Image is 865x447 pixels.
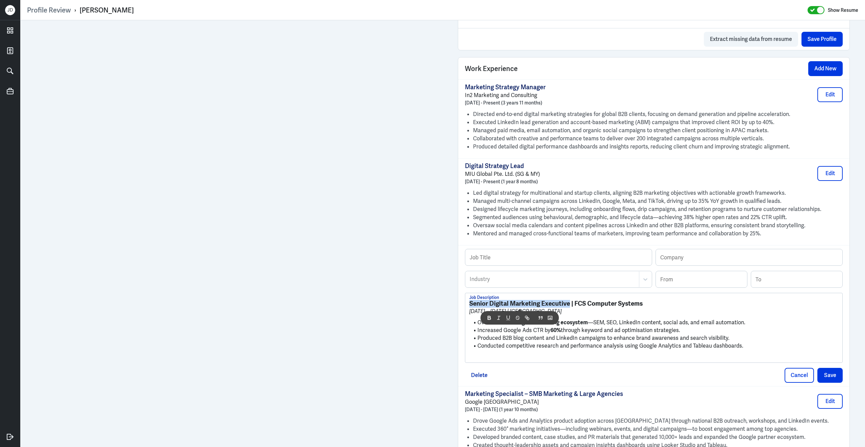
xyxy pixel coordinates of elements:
[465,406,623,413] p: [DATE] - [DATE] (1 year 10 months)
[473,417,843,425] li: Drove Google Ads and Analytics product adoption across [GEOGRAPHIC_DATA] through national B2B out...
[469,334,838,342] li: Produced B2B blog content and LinkedIn campaigns to enhance brand awareness and search visibility.
[473,143,843,151] li: Produced detailed digital performance dashboards and insights reports, reducing client churn and ...
[469,342,838,350] li: Conducted competitive research and performance analysis using Google Analytics and Tableau dashbo...
[808,61,843,76] button: Add New
[828,6,858,15] label: Show Resume
[473,118,843,126] li: Executed LinkedIn lead generation and account-based marketing (ABM) campaigns that improved clien...
[465,390,623,398] p: Marketing Specialist – SMB Marketing & Large Agencies
[801,32,843,47] button: Save Profile
[817,87,843,102] button: Edit
[550,327,561,334] strong: 60%
[27,6,71,15] a: Profile Review
[473,425,843,433] li: Executed 360° marketing initiatives—including webinars, events, and digital campaigns—to boost en...
[473,221,843,230] li: Oversaw social media calendars and content pipelines across LinkedIn and other B2B platforms, ens...
[817,394,843,409] button: Edit
[473,135,843,143] li: Collaborated with creative and performance teams to deliver over 200 integrated campaigns across ...
[656,271,747,287] input: From
[473,189,843,197] li: Led digital strategy for multinational and startup clients, aligning B2B marketing objectives wit...
[817,166,843,181] button: Edit
[71,6,80,15] p: ›
[473,197,843,205] li: Managed multi-channel campaigns across LinkedIn, Google, Meta, and TikTok, driving up to 35% YoY ...
[465,178,540,185] p: [DATE] - Present (1 year 8 months)
[704,32,798,47] button: Extract missing data from resume
[465,162,540,170] p: Digital Strategy Lead
[473,213,843,221] li: Segmented audiences using behavioural, demographic, and lifecycle data—achieving 38% higher open ...
[465,64,518,74] span: Work Experience
[469,327,838,334] li: Increased Google Ads CTR by through keyword and ad optimisation strategies.
[465,99,546,106] p: [DATE] - Present (3 years 11 months)
[473,110,843,118] li: Directed end-to-end digital marketing strategies for global B2B clients, focusing on demand gener...
[473,230,843,238] li: Mentored and managed cross-functional teams of marketers, improving team performance and collabor...
[465,170,540,178] p: MIU Global Pte. Ltd. (SG & MY)
[465,83,546,91] p: Marketing Strategy Manager
[817,368,843,383] button: Save
[5,5,15,15] div: J D
[35,27,427,440] iframe: https://ppcdn.hiredigital.com/register/a41e8f9e/resumes/599896093/CV-Faraz_Faruqui.pdf?Expires=17...
[465,91,546,99] p: In2 Marketing and Consulting
[473,433,843,441] li: Developed branded content, case studies, and PR materials that generated 10,000+ leads and expand...
[469,308,562,315] em: [DATE] – [DATE] | [GEOGRAPHIC_DATA]
[465,249,652,265] input: Job Title
[656,249,842,265] input: Company
[465,368,494,383] button: Delete
[80,6,134,15] div: [PERSON_NAME]
[469,319,838,327] li: Oversaw the full —SEM, SEO, LinkedIn content, social ads, and email automation.
[785,368,814,383] button: Cancel
[469,299,643,308] strong: Senior Digital Marketing Executive | FCS Computer Systems
[751,271,842,287] input: To
[465,398,623,406] p: Google [GEOGRAPHIC_DATA]
[473,205,843,213] li: Designed lifecycle marketing journeys, including onboarding flows, drip campaigns, and retention ...
[473,126,843,135] li: Managed paid media, email automation, and organic social campaigns to strengthen client positioni...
